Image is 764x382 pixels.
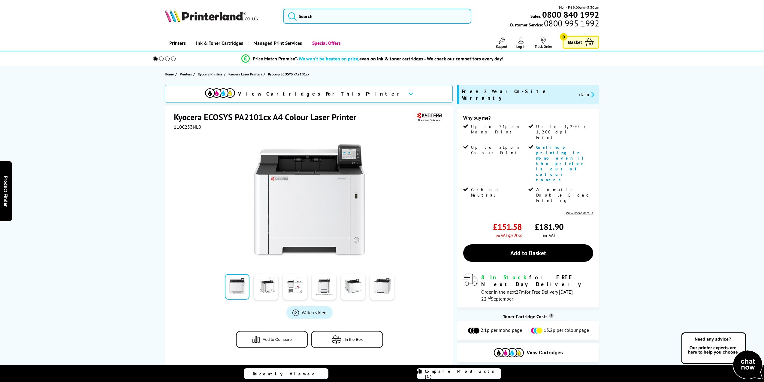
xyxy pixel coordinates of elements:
[253,371,321,377] span: Recently Viewed
[190,35,248,51] a: Ink & Toner Cartridges
[463,274,593,301] div: modal_delivery
[496,44,507,49] span: Support
[417,368,501,379] a: Compare Products (1)
[462,88,574,101] span: Free 2 Year On-Site Warranty
[174,112,362,123] h1: Kyocera ECOSYS PA2101cx A4 Colour Laser Printer
[415,112,443,123] img: Kyocera
[286,306,333,319] a: Product_All_Videos
[481,289,573,302] span: Order in the next for Free Delivery [DATE] 22 September!
[198,71,222,77] span: Kyocera Printers
[248,35,307,51] a: Managed Print Services
[535,221,563,232] span: £181.90
[228,71,262,77] span: Kyocera Laser Printers
[165,35,190,51] a: Printers
[462,348,595,358] button: View Cartridges
[425,368,501,379] span: Compare Products (1)
[471,145,527,155] span: Up to 21ppm Colour Print
[481,327,522,334] span: 2.1p per mono page
[559,5,599,10] span: Mon - Fri 9:00am - 5:30pm
[549,313,554,318] sup: Cost per page
[283,9,472,24] input: Search
[494,348,524,357] img: Cartridges
[542,9,599,20] b: 0800 840 1992
[680,332,764,381] img: Open Live Chat window
[244,368,328,379] a: Recently Viewed
[496,232,522,238] span: ex VAT @ 20%
[496,38,507,49] a: Support
[543,232,555,238] span: inc VAT
[544,327,589,334] span: 13.2p per colour page
[228,71,264,77] a: Kyocera Laser Printers
[263,337,292,342] span: Add to Compare
[535,38,552,49] a: Track Order
[530,13,541,19] span: Sales:
[568,38,582,46] span: Basket
[481,274,593,288] div: for FREE Next Day Delivery
[516,38,526,49] a: Log In
[536,145,587,182] span: Continue printing in mono even if the printer is out of colour toners
[198,71,224,77] a: Kyocera Printers
[238,90,403,97] span: View Cartridges For This Printer
[165,71,175,77] a: Home
[236,331,308,348] button: Add to Compare
[516,289,525,295] span: 27m
[577,91,596,98] button: promo-description
[299,56,359,62] span: We won’t be beaten on price,
[345,337,363,342] span: In the Box
[541,12,599,17] a: 0800 840 1992
[566,211,593,215] a: View more details
[510,20,599,28] span: Customer Service:
[457,313,599,319] div: Toner Cartridge Costs
[196,35,243,51] span: Ink & Toner Cartridges
[268,71,311,77] a: Kyocera ECOSYS PA2101cx
[307,35,345,51] a: Special Offers
[543,20,599,26] span: 0800 995 1992
[487,295,491,300] sup: nd
[205,88,235,98] img: cmyk-icon.svg
[463,115,593,124] div: Why buy me?
[253,56,297,62] span: Price Match Promise*
[481,274,529,281] span: 8 In Stock
[3,176,9,206] span: Product Finder
[471,187,527,198] span: Carbon Neutral
[180,71,193,77] a: Printers
[145,53,600,64] li: modal_Promise
[563,36,599,49] a: Basket 0
[527,350,563,356] span: View Cartridges
[268,71,309,77] span: Kyocera ECOSYS PA2101cx
[165,71,174,77] span: Home
[297,56,503,62] div: - even on ink & toner cartridges - We check our competitors every day!
[536,187,592,203] span: Automatic Double Sided Printing
[471,124,527,135] span: Up to 21ppm Mono Print
[516,44,526,49] span: Log In
[165,9,276,23] a: Printerland Logo
[174,124,201,130] span: 110C253NL0
[180,71,192,77] span: Printers
[536,124,592,140] span: Up to 1,200 x 1,200 dpi Print
[463,244,593,262] a: Add to Basket
[302,310,327,316] span: Watch video
[560,33,567,41] span: 0
[165,9,258,22] img: Printerland Logo
[493,221,522,232] span: £151.58
[311,331,383,348] button: In the Box
[251,142,368,260] img: Kyocera ECOSYS PA2101cx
